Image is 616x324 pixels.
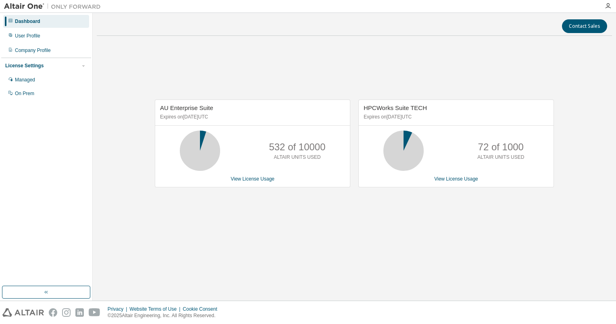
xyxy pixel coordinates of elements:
[477,154,524,161] p: ALTAIR UNITS USED
[478,140,524,154] p: 72 of 1000
[108,312,222,319] p: © 2025 Altair Engineering, Inc. All Rights Reserved.
[75,308,84,317] img: linkedin.svg
[2,308,44,317] img: altair_logo.svg
[183,306,222,312] div: Cookie Consent
[15,90,34,97] div: On Prem
[15,47,51,54] div: Company Profile
[434,176,478,182] a: View License Usage
[15,18,40,25] div: Dashboard
[62,308,71,317] img: instagram.svg
[49,308,57,317] img: facebook.svg
[364,104,427,111] span: HPCWorks Suite TECH
[364,114,547,120] p: Expires on [DATE] UTC
[269,140,325,154] p: 532 of 10000
[160,104,213,111] span: AU Enterprise Suite
[15,77,35,83] div: Managed
[5,62,44,69] div: License Settings
[129,306,183,312] div: Website Terms of Use
[231,176,275,182] a: View License Usage
[4,2,105,10] img: Altair One
[274,154,320,161] p: ALTAIR UNITS USED
[108,306,129,312] div: Privacy
[15,33,40,39] div: User Profile
[562,19,607,33] button: Contact Sales
[160,114,343,120] p: Expires on [DATE] UTC
[89,308,100,317] img: youtube.svg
